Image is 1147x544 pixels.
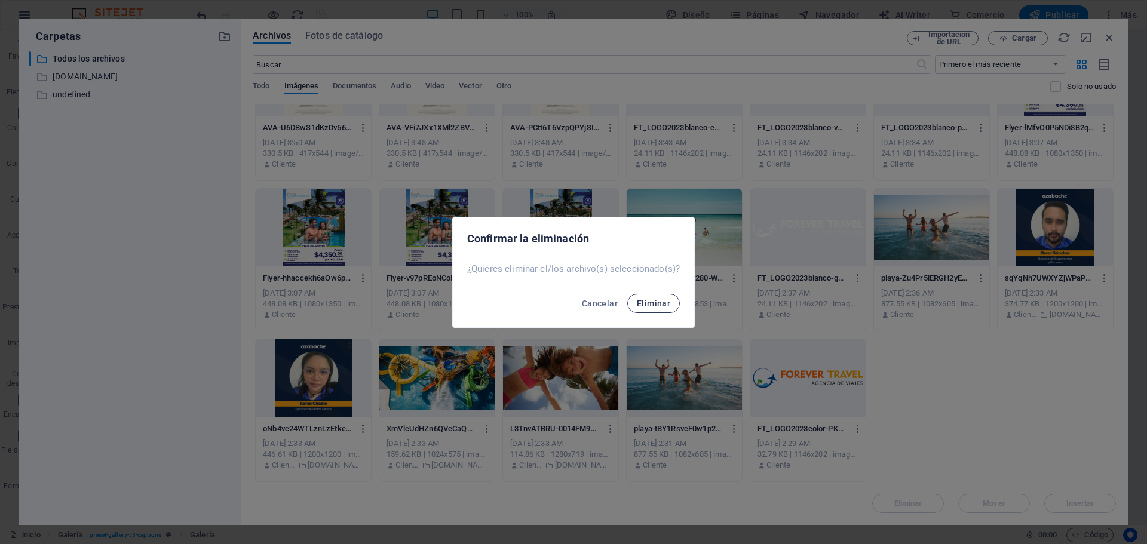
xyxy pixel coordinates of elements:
[582,299,618,308] span: Cancelar
[467,263,680,275] p: ¿Quieres eliminar el/los archivo(s) seleccionado(s)?
[467,232,680,246] h2: Confirmar la eliminación
[637,299,670,308] span: Eliminar
[627,294,680,313] button: Eliminar
[577,294,622,313] button: Cancelar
